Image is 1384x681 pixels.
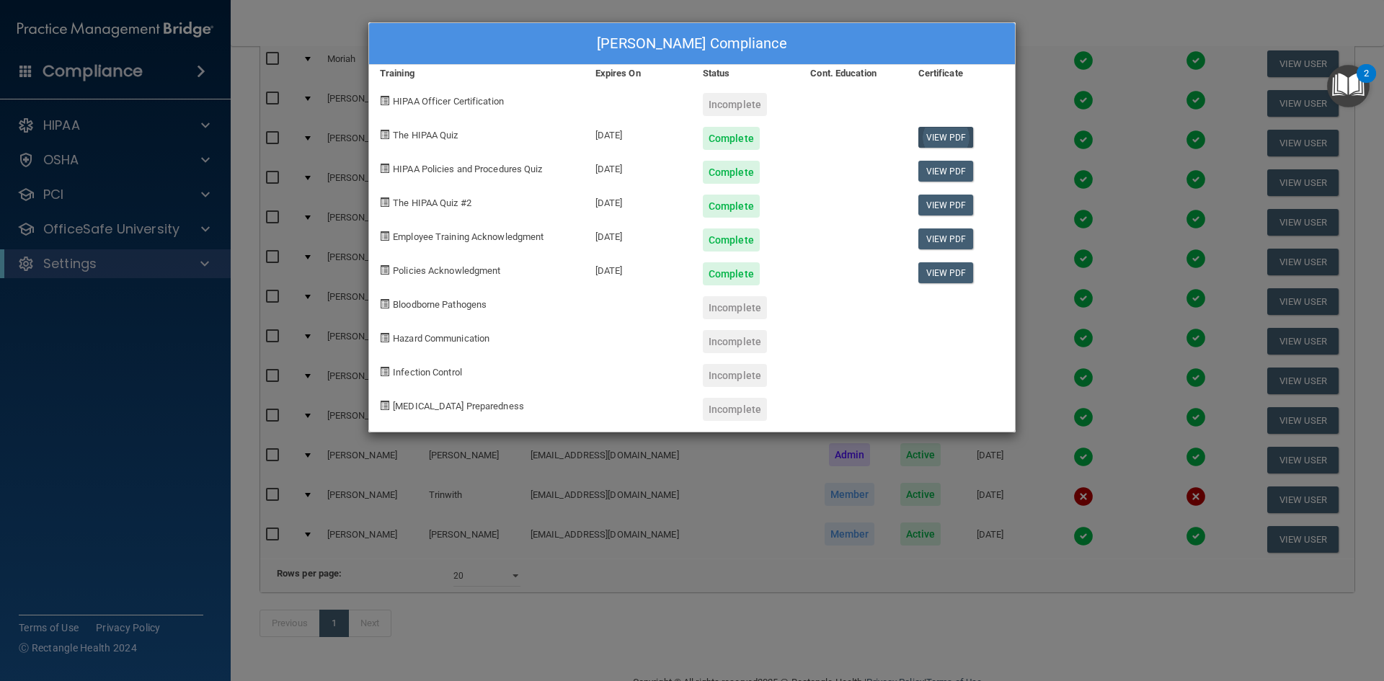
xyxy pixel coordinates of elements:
[393,367,462,378] span: Infection Control
[918,262,974,283] a: View PDF
[918,161,974,182] a: View PDF
[393,231,544,242] span: Employee Training Acknowledgment
[585,65,692,82] div: Expires On
[585,116,692,150] div: [DATE]
[393,265,500,276] span: Policies Acknowledgment
[393,130,458,141] span: The HIPAA Quiz
[585,218,692,252] div: [DATE]
[703,398,767,421] div: Incomplete
[369,65,585,82] div: Training
[585,150,692,184] div: [DATE]
[703,195,760,218] div: Complete
[393,197,471,208] span: The HIPAA Quiz #2
[393,333,489,344] span: Hazard Communication
[393,164,542,174] span: HIPAA Policies and Procedures Quiz
[393,299,487,310] span: Bloodborne Pathogens
[1364,74,1369,92] div: 2
[703,161,760,184] div: Complete
[703,330,767,353] div: Incomplete
[585,184,692,218] div: [DATE]
[799,65,907,82] div: Cont. Education
[369,23,1015,65] div: [PERSON_NAME] Compliance
[908,65,1015,82] div: Certificate
[703,93,767,116] div: Incomplete
[703,364,767,387] div: Incomplete
[393,96,504,107] span: HIPAA Officer Certification
[1327,65,1370,107] button: Open Resource Center, 2 new notifications
[703,296,767,319] div: Incomplete
[692,65,799,82] div: Status
[585,252,692,285] div: [DATE]
[703,262,760,285] div: Complete
[703,228,760,252] div: Complete
[918,127,974,148] a: View PDF
[918,228,974,249] a: View PDF
[918,195,974,215] a: View PDF
[393,401,524,411] span: [MEDICAL_DATA] Preparedness
[703,127,760,150] div: Complete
